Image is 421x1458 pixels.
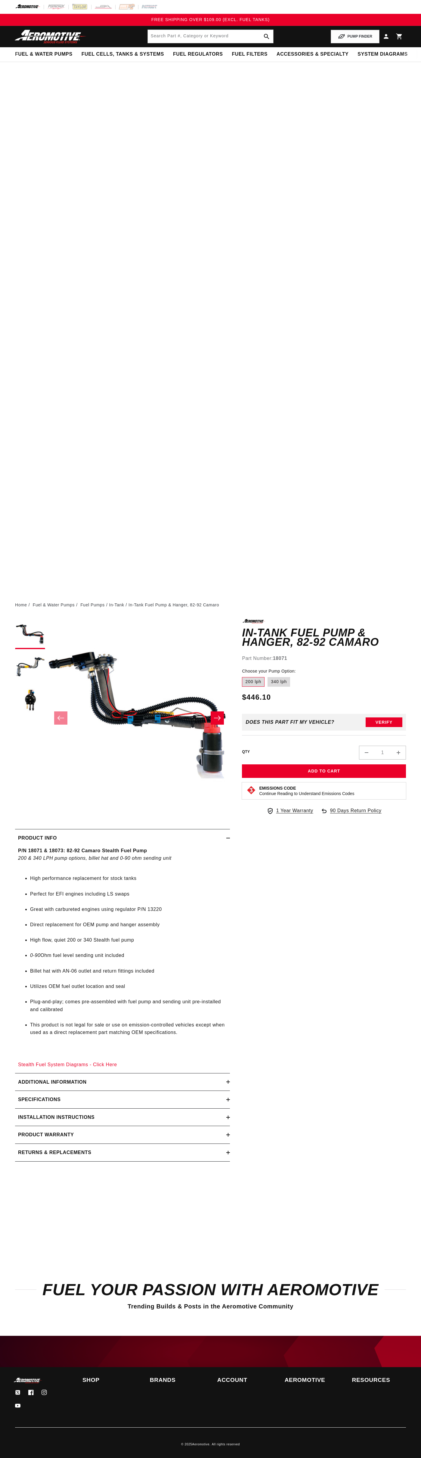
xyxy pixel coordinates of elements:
[15,1126,230,1144] summary: Product warranty
[18,1078,87,1086] h2: Additional information
[242,677,265,687] label: 200 lph
[212,1443,240,1446] small: All rights reserved
[242,655,406,662] div: Part Number:
[259,785,354,796] button: Emissions CodeContinue Reading to Understand Emissions Codes
[15,602,406,608] nav: breadcrumbs
[18,1062,117,1067] a: Stealth Fuel System Diagrams - Click Here
[128,1303,293,1310] span: Trending Builds & Posts in the Aeromotive Community
[173,51,223,57] span: Fuel Regulators
[18,1096,60,1104] h2: Specifications
[320,807,382,821] a: 90 Days Return Policy
[30,936,227,944] li: High flow, quiet 200 or 340 Stealth fuel pump
[13,29,88,44] img: Aeromotive
[353,47,412,61] summary: System Diagrams
[30,983,227,990] li: Utilizes OEM fuel outlet location and seal
[331,30,379,43] button: PUMP FINDER
[150,1378,204,1383] summary: Brands
[15,1144,230,1161] summary: Returns & replacements
[30,953,40,958] em: 0-90
[80,602,105,608] a: Fuel Pumps
[82,51,164,57] span: Fuel Cells, Tanks & Systems
[211,711,224,725] button: Slide right
[18,1113,94,1121] h2: Installation Instructions
[260,30,273,43] button: search button
[277,51,348,57] span: Accessories & Specialty
[242,628,406,647] h1: In-Tank Fuel Pump & Hanger, 82-92 Camaro
[259,791,354,796] p: Continue Reading to Understand Emissions Codes
[366,717,402,727] button: Verify
[227,47,272,61] summary: Fuel Filters
[285,1378,339,1383] summary: Aeromotive
[33,602,75,608] a: Fuel & Water Pumps
[273,656,287,661] strong: 18071
[276,807,313,815] span: 1 Year Warranty
[15,619,45,649] button: Load image 1 in gallery view
[15,619,230,817] media-gallery: Gallery Viewer
[330,807,382,821] span: 90 Days Return Policy
[15,829,230,847] summary: Product Info
[30,921,227,929] li: Direct replacement for OEM pump and hanger assembly
[11,47,77,61] summary: Fuel & Water Pumps
[151,17,270,22] span: FREE SHIPPING OVER $109.00 (EXCL. FUEL TANKS)
[169,47,227,61] summary: Fuel Regulators
[217,1378,271,1383] summary: Account
[181,1443,211,1446] small: © 2025 .
[30,952,227,959] li: Ohm fuel level sending unit included
[54,711,67,725] button: Slide left
[18,1131,74,1139] h2: Product warranty
[15,602,27,608] a: Home
[232,51,268,57] span: Fuel Filters
[128,602,219,608] li: In-Tank Fuel Pump & Hanger, 82-92 Camaro
[259,786,296,791] strong: Emissions Code
[109,602,128,608] li: In-Tank
[30,967,227,975] li: Billet hat with AN-06 outlet and return fittings included
[192,1443,210,1446] a: Aeromotive
[358,51,407,57] span: System Diagrams
[18,1149,91,1156] h2: Returns & replacements
[30,905,227,913] li: Great with carbureted engines using regulator P/N 13220
[267,807,313,815] a: 1 Year Warranty
[30,998,227,1013] li: Plug-and-play; comes pre-assembled with fuel pump and sending unit pre-installed and calibrated
[15,1109,230,1126] summary: Installation Instructions
[242,668,296,674] legend: Choose your Pump Option:
[242,764,406,778] button: Add to Cart
[15,685,45,715] button: Load image 3 in gallery view
[30,1021,227,1036] li: This product is not legal for sale or use on emission-controlled vehicles except when used as a d...
[15,1073,230,1091] summary: Additional information
[30,890,227,898] li: Perfect for EFI engines including LS swaps
[77,47,169,61] summary: Fuel Cells, Tanks & Systems
[246,785,256,795] img: Emissions code
[242,749,250,754] label: QTY
[268,677,290,687] label: 340 lph
[18,856,172,861] em: 200 & 340 LPH pump options, billet hat and 0-90 ohm sending unit
[18,848,147,853] strong: P/N 18071 & 18073: 82-92 Camaro Stealth Fuel Pump
[30,874,227,882] li: High performance replacement for stock tanks
[246,720,334,725] div: Does This part fit My vehicle?
[15,51,73,57] span: Fuel & Water Pumps
[352,1378,406,1383] summary: Resources
[15,1091,230,1108] summary: Specifications
[242,692,271,703] span: $446.10
[272,47,353,61] summary: Accessories & Specialty
[82,1378,136,1383] summary: Shop
[13,1378,43,1383] img: Aeromotive
[18,834,57,842] h2: Product Info
[15,652,45,682] button: Load image 2 in gallery view
[15,1283,406,1297] h2: Fuel Your Passion with Aeromotive
[148,30,274,43] input: Search by Part Number, Category or Keyword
